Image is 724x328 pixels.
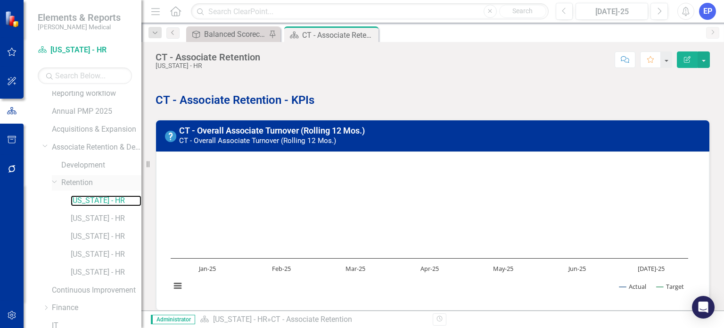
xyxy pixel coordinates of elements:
[493,264,513,273] text: May-25
[71,195,141,206] a: [US_STATE] - HR
[71,231,141,242] a: [US_STATE] - HR
[38,45,132,56] a: [US_STATE] - HR
[38,23,121,31] small: [PERSON_NAME] Medical
[271,315,352,324] div: CT - Associate Retention
[38,67,132,84] input: Search Below...
[568,264,586,273] text: Jun-25
[52,106,141,117] a: Annual PMP 2025
[61,160,141,171] a: Development
[189,28,266,40] a: Balanced Scorecard (Daily Huddle)
[499,5,546,18] button: Search
[200,314,426,325] div: »
[156,62,260,69] div: [US_STATE] - HR
[179,126,365,135] a: CT - Overall Associate Turnover (Rolling 12 Mos.)
[52,303,141,313] a: Finance
[204,28,266,40] div: Balanced Scorecard (Daily Huddle)
[699,3,716,20] button: EP
[302,29,376,41] div: CT - Associate Retention
[198,264,216,273] text: Jan-25
[213,315,267,324] a: [US_STATE] - HR
[272,264,291,273] text: Feb-25
[71,213,141,224] a: [US_STATE] - HR
[151,315,195,324] span: Administrator
[638,264,665,273] text: [DATE]-25
[52,285,141,296] a: Continuous Improvement
[38,12,121,23] span: Elements & Reports
[156,52,260,62] div: CT - Associate Retention
[156,93,314,107] strong: CT - Associate Retention - KPIs
[166,159,693,301] svg: Interactive chart
[179,136,336,145] small: CT - Overall Associate Turnover (Rolling 12 Mos.)
[512,7,533,15] span: Search
[52,88,141,99] a: Reporting workflow
[71,249,141,260] a: [US_STATE] - HR
[5,11,21,27] img: ClearPoint Strategy
[171,279,184,293] button: View chart menu, Chart
[692,296,715,319] div: Open Intercom Messenger
[579,6,645,17] div: [DATE]-25
[52,142,141,153] a: Associate Retention & Development
[346,264,365,273] text: Mar-25
[61,177,141,188] a: Retention
[657,282,684,291] button: Show Target
[52,124,141,135] a: Acquisitions & Expansion
[165,131,176,142] img: No Information
[71,267,141,278] a: [US_STATE] - HR
[191,3,548,20] input: Search ClearPoint...
[576,3,648,20] button: [DATE]-25
[619,282,646,291] button: Show Actual
[420,264,439,273] text: Apr-25
[166,159,699,301] div: Chart. Highcharts interactive chart.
